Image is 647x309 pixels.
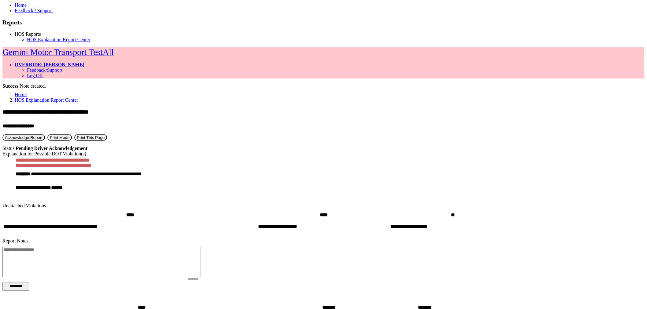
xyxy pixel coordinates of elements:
a: Log Off [27,73,43,78]
b: Success! [2,83,20,89]
div: Explanation for Possible DOT Violation(s) [2,151,645,157]
a: OVERRIDE: [PERSON_NAME] [15,62,84,67]
div: Status: [2,146,645,151]
strong: Pending Driver Acknowledgement [16,146,87,151]
a: HOS Explanation Report Center [27,37,91,42]
button: Print This Page [74,134,107,141]
h3: Reports [2,19,645,26]
div: Note created. [2,83,645,89]
a: Feedback/Support [27,67,62,73]
a: HOS Explanation Report Center [15,97,78,103]
div: Report Notes [2,238,645,244]
a: Feedback / Support [15,8,53,13]
a: Home [15,92,27,97]
a: HOS Reports [15,31,41,37]
button: Change Filter Options [2,282,29,291]
button: Acknowledge Receipt [2,134,45,141]
button: Print Mode [47,134,72,141]
a: Gemini Motor Transport TestAll [2,47,114,57]
a: Home [15,2,27,8]
div: Unattached Violations [2,203,645,209]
